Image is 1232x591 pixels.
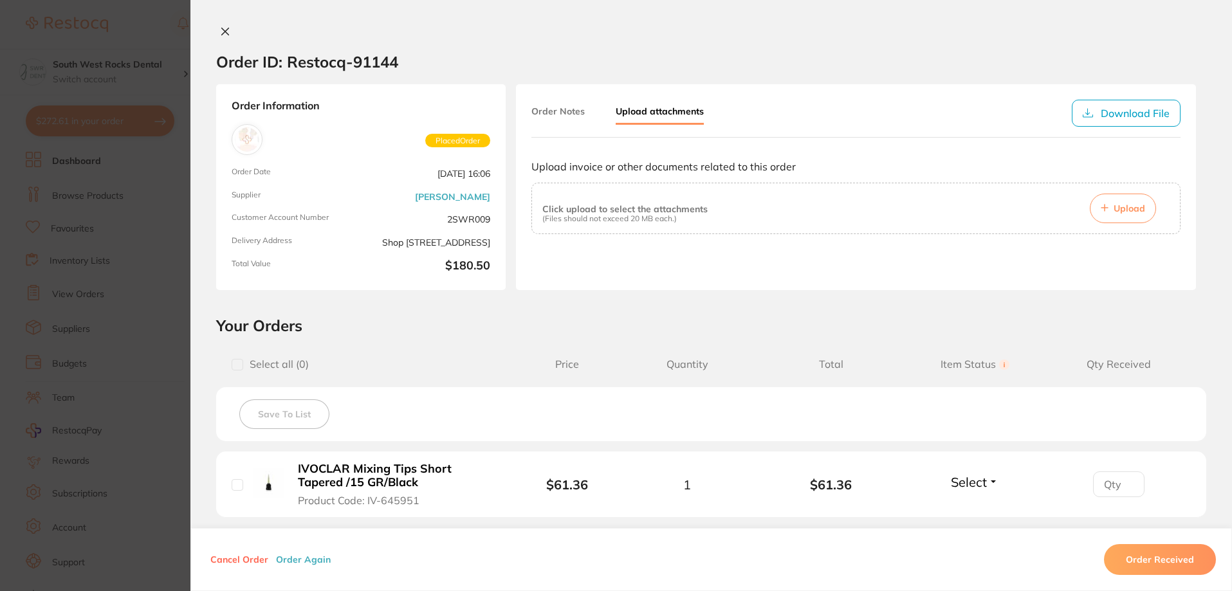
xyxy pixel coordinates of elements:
span: Supplier [232,190,356,203]
img: Henry Schein Halas [235,127,259,152]
span: 2SWR009 [366,213,490,226]
span: Placed Order [425,134,490,148]
button: Cancel Order [207,554,272,565]
span: Total Value [232,259,356,275]
b: IVOCLAR Mixing Tips Short Tapered /15 GR/Black [298,462,497,489]
span: Upload [1114,203,1145,214]
span: Price [519,358,615,370]
span: 1 [683,477,691,492]
span: Quantity [615,358,759,370]
span: Total [759,358,903,370]
button: Download File [1072,100,1181,127]
p: Click upload to select the attachments [542,204,708,214]
b: $61.36 [759,477,903,492]
button: Upload [1090,194,1156,223]
button: Order Notes [531,100,585,123]
span: Select [951,474,987,490]
b: $61.36 [546,477,588,493]
span: Item Status [903,358,1047,370]
span: Qty Received [1047,358,1191,370]
input: Qty [1093,471,1145,497]
button: Save To List [239,399,329,429]
b: $180.50 [366,259,490,275]
span: Select all ( 0 ) [243,358,309,370]
h2: Order ID: Restocq- 91144 [216,52,398,71]
button: IVOCLAR Mixing Tips Short Tapered /15 GR/Black Product Code: IV-645951 [294,462,501,507]
button: Order Again [272,554,335,565]
button: Order Received [1104,544,1216,575]
h2: Your Orders [216,316,1206,335]
p: Upload invoice or other documents related to this order [531,161,1181,172]
strong: Order Information [232,100,490,114]
p: (Files should not exceed 20 MB each.) [542,214,708,223]
button: Upload attachments [616,100,704,125]
span: Order Date [232,167,356,180]
a: [PERSON_NAME] [415,192,490,202]
span: Customer Account Number [232,213,356,226]
img: IVOCLAR Mixing Tips Short Tapered /15 GR/Black [253,468,284,499]
span: [DATE] 16:06 [366,167,490,180]
span: Shop [STREET_ADDRESS] [366,236,490,249]
button: Select [947,474,1002,490]
span: Product Code: IV-645951 [298,495,419,506]
span: Delivery Address [232,236,356,249]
